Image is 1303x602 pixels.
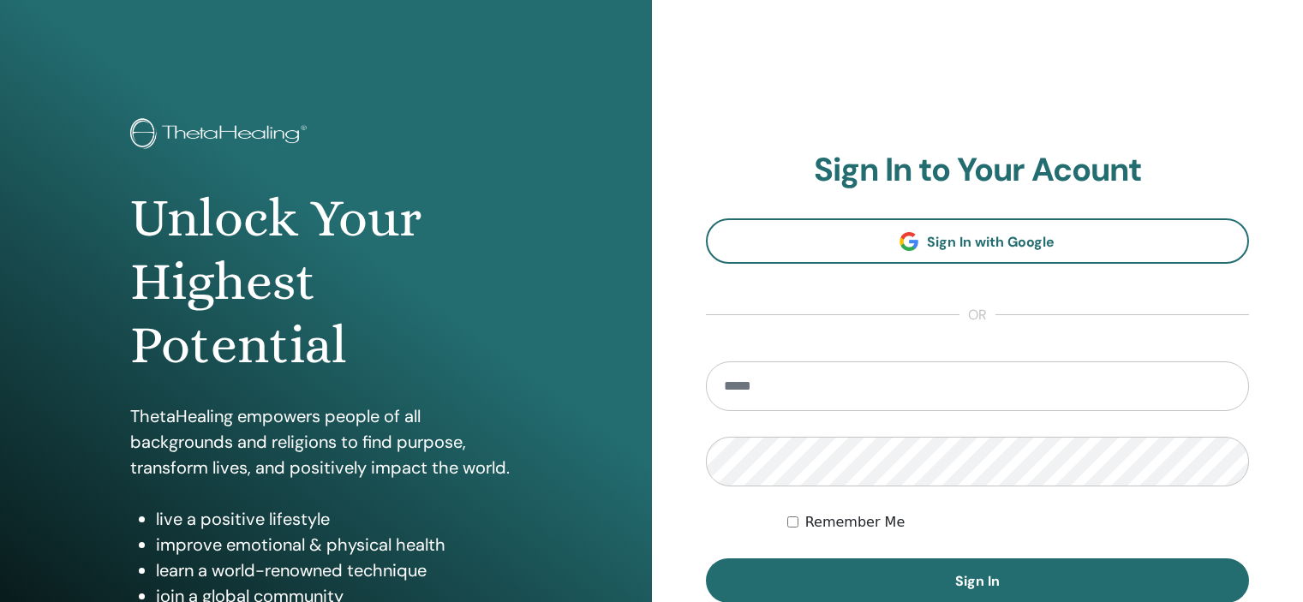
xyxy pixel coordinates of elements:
[156,557,522,583] li: learn a world-renowned technique
[130,187,522,378] h1: Unlock Your Highest Potential
[787,512,1249,533] div: Keep me authenticated indefinitely or until I manually logout
[805,512,906,533] label: Remember Me
[959,305,995,325] span: or
[130,403,522,480] p: ThetaHealing empowers people of all backgrounds and religions to find purpose, transform lives, a...
[706,218,1250,264] a: Sign In with Google
[706,151,1250,190] h2: Sign In to Your Acount
[156,532,522,557] li: improve emotional & physical health
[156,506,522,532] li: live a positive lifestyle
[955,572,1000,590] span: Sign In
[927,233,1055,251] span: Sign In with Google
